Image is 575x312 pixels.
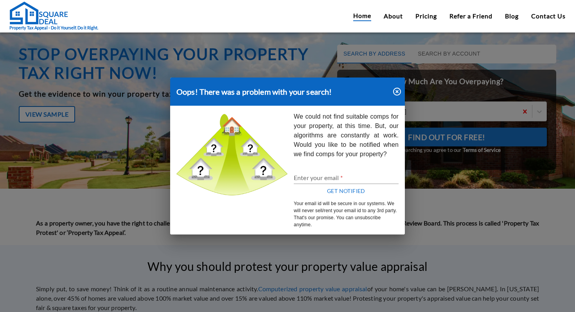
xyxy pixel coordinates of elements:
[531,11,566,21] a: Contact Us
[449,11,492,21] a: Refer a Friend
[41,44,131,54] div: Leave a message
[54,206,59,210] img: salesiqlogo_leal7QplfZFryJ6FIlVepeu7OftD7mt8q6exU6-34PB8prfIgodN67KcxXM9Y7JQ_.png
[13,47,33,51] img: logo_Zg8I0qSkbAqR2WFHt3p6CTuqpyXMFPubPcD2OT02zFN43Cy9FUNNG3NEPhM_Q1qe_.png
[115,241,142,252] em: Submit
[9,1,68,25] img: Square Deal
[176,112,287,195] img: Oops! There was a problem with your search.
[384,11,403,21] a: About
[353,11,371,21] a: Home
[294,184,399,198] button: GET NOTIFIED
[61,205,99,211] em: Driven by SalesIQ
[4,214,149,241] textarea: Type your message and click 'Submit'
[176,85,332,98] p: Oops! There was a problem with your search!
[9,1,98,31] a: Property Tax Appeal - Do it Yourself. Do it Right.
[16,99,137,178] span: We are offline. Please leave us a message.
[415,11,437,21] a: Pricing
[505,11,519,21] a: Blog
[294,200,399,228] p: Your email id will be secure in our systems. We will never sell/rent your email id to any 3rd par...
[294,112,399,159] p: We could not find suitable comps for your property, at this time. But, our algorithms are constan...
[128,4,147,23] div: Minimize live chat window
